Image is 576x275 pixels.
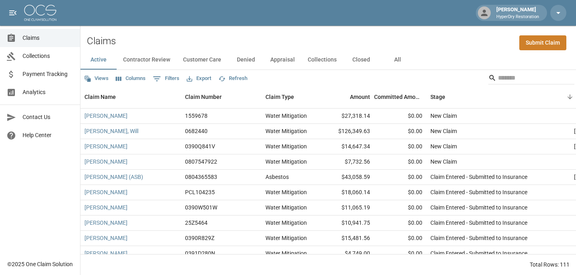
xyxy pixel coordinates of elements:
[265,188,307,196] div: Water Mitigation
[185,112,208,120] div: 1559678
[5,5,21,21] button: open drawer
[430,249,527,257] div: Claim Entered - Submitted to Insurance
[430,142,457,150] div: New Claim
[374,139,426,154] div: $0.00
[265,203,307,211] div: Water Mitigation
[265,142,307,150] div: Water Mitigation
[488,72,574,86] div: Search
[379,50,416,70] button: All
[23,88,74,96] span: Analytics
[151,72,181,85] button: Show filters
[84,188,128,196] a: [PERSON_NAME]
[265,158,307,166] div: Water Mitigation
[185,188,215,196] div: PCL104235
[493,6,542,20] div: [PERSON_NAME]
[322,139,374,154] div: $14,647.34
[374,231,426,246] div: $0.00
[185,249,215,257] div: 0391D280N
[430,203,527,211] div: Claim Entered - Submitted to Insurance
[322,185,374,200] div: $18,060.14
[80,50,576,70] div: dynamic tabs
[23,70,74,78] span: Payment Tracking
[185,203,217,211] div: 0390W501W
[426,86,547,108] div: Stage
[322,109,374,124] div: $27,318.14
[374,109,426,124] div: $0.00
[374,154,426,170] div: $0.00
[265,173,289,181] div: Asbestos
[564,91,576,103] button: Sort
[87,35,116,47] h2: Claims
[530,261,570,269] div: Total Rows: 111
[264,50,301,70] button: Appraisal
[265,127,307,135] div: Water Mitigation
[23,34,74,42] span: Claims
[84,142,128,150] a: [PERSON_NAME]
[84,234,128,242] a: [PERSON_NAME]
[84,249,128,257] a: [PERSON_NAME]
[343,50,379,70] button: Closed
[80,50,117,70] button: Active
[374,170,426,185] div: $0.00
[181,86,261,108] div: Claim Number
[24,5,56,21] img: ocs-logo-white-transparent.png
[374,246,426,261] div: $0.00
[185,142,215,150] div: 0390Q841V
[350,86,370,108] div: Amount
[23,131,74,140] span: Help Center
[185,127,208,135] div: 0682440
[114,72,148,85] button: Select columns
[23,52,74,60] span: Collections
[185,219,208,227] div: 25Z5464
[84,127,138,135] a: [PERSON_NAME], Will
[185,86,222,108] div: Claim Number
[84,86,116,108] div: Claim Name
[7,260,73,268] div: © 2025 One Claim Solution
[430,86,445,108] div: Stage
[117,50,177,70] button: Contractor Review
[322,246,374,261] div: $4,749.00
[228,50,264,70] button: Denied
[322,170,374,185] div: $43,058.59
[519,35,566,50] a: Submit Claim
[322,124,374,139] div: $126,349.63
[430,112,457,120] div: New Claim
[84,158,128,166] a: [PERSON_NAME]
[185,72,213,85] button: Export
[84,112,128,120] a: [PERSON_NAME]
[374,185,426,200] div: $0.00
[322,154,374,170] div: $7,732.56
[430,234,527,242] div: Claim Entered - Submitted to Insurance
[430,158,457,166] div: New Claim
[84,219,128,227] a: [PERSON_NAME]
[185,234,214,242] div: 0390R829Z
[84,173,143,181] a: [PERSON_NAME] (ASB)
[374,215,426,231] div: $0.00
[80,86,181,108] div: Claim Name
[496,14,539,21] p: HyperDry Restoration
[322,86,374,108] div: Amount
[374,200,426,215] div: $0.00
[374,86,426,108] div: Committed Amount
[374,86,422,108] div: Committed Amount
[177,50,228,70] button: Customer Care
[82,72,111,85] button: Views
[301,50,343,70] button: Collections
[23,113,74,121] span: Contact Us
[185,158,217,166] div: 0807547922
[185,173,217,181] div: 0804365583
[265,219,307,227] div: Water Mitigation
[265,86,294,108] div: Claim Type
[322,215,374,231] div: $10,941.75
[322,231,374,246] div: $15,481.56
[430,188,527,196] div: Claim Entered - Submitted to Insurance
[322,200,374,215] div: $11,065.19
[261,86,322,108] div: Claim Type
[374,124,426,139] div: $0.00
[84,203,128,211] a: [PERSON_NAME]
[430,173,527,181] div: Claim Entered - Submitted to Insurance
[265,112,307,120] div: Water Mitigation
[430,127,457,135] div: New Claim
[265,249,307,257] div: Water Mitigation
[216,72,249,85] button: Refresh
